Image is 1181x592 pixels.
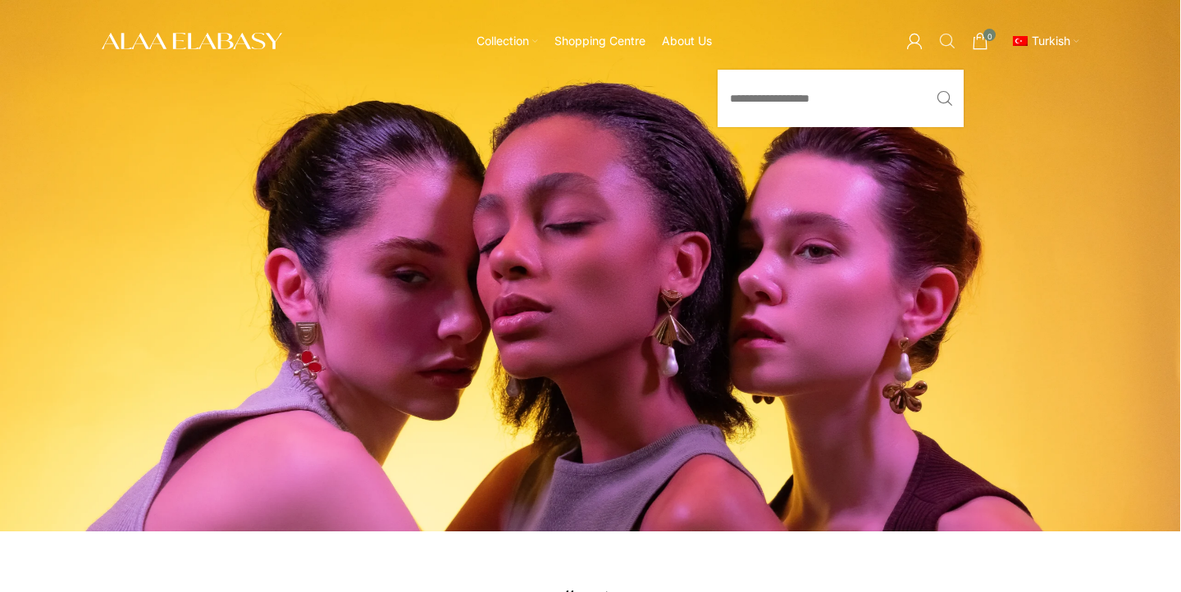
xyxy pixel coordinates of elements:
font: 0 [987,32,992,41]
a: Site logo [102,33,282,47]
a: Shopping centre [554,25,645,57]
a: en_TRTurkish [1009,25,1079,57]
a: About Us [662,25,712,57]
a: Collection [477,25,538,57]
font: About Us [662,34,712,48]
font: Collection [477,34,529,48]
img: Turkish [1013,36,1028,46]
div: Secondary navigation [1001,25,1088,57]
a: 0 [964,25,996,57]
font: Turkish [1032,34,1070,48]
font: Shopping centre [554,34,645,48]
div: Main router [290,25,898,57]
a: Call [931,25,964,57]
input: Call [718,70,964,127]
